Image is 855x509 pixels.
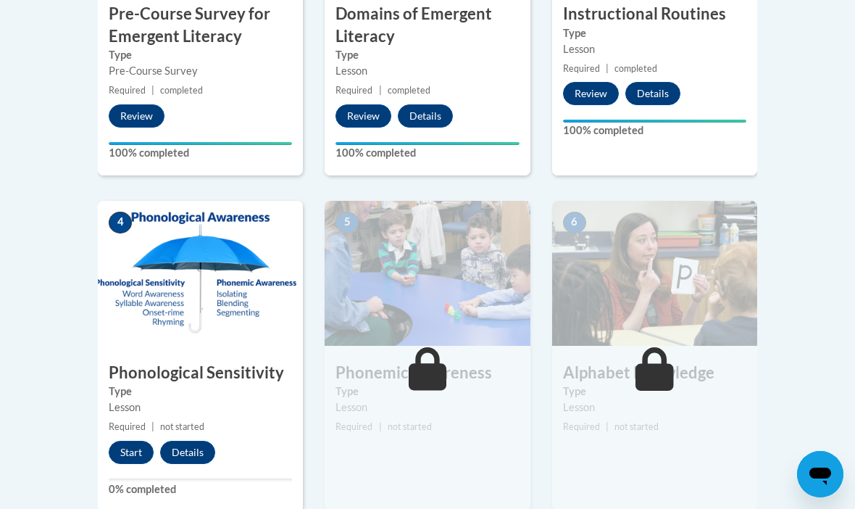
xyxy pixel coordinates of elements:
span: | [379,421,382,432]
label: Type [563,25,746,41]
span: 5 [335,212,359,233]
div: Lesson [335,400,519,415]
iframe: Button to launch messaging window [797,451,843,497]
span: | [151,421,154,432]
div: Lesson [563,41,746,57]
label: Type [109,384,292,400]
h3: Alphabet Knowledge [552,362,757,384]
button: Start [109,441,154,464]
span: 6 [563,212,586,233]
label: Type [335,384,519,400]
label: 100% completed [109,145,292,161]
img: Course Image [552,201,757,346]
button: Details [160,441,215,464]
button: Review [335,104,391,128]
h3: Phonemic Awareness [325,362,530,384]
span: | [606,421,609,432]
div: Your progress [563,120,746,123]
label: 100% completed [563,123,746,138]
span: completed [160,85,203,96]
h3: Phonological Sensitivity [98,362,303,384]
label: Type [109,47,292,63]
img: Course Image [98,201,303,346]
div: Lesson [335,63,519,79]
span: not started [388,421,432,432]
span: 4 [109,212,132,233]
span: Required [335,85,372,96]
div: Lesson [563,400,746,415]
div: Lesson [109,400,292,415]
label: 100% completed [335,145,519,161]
div: Your progress [335,142,519,145]
span: not started [614,421,659,432]
label: 0% completed [109,481,292,497]
img: Course Image [325,201,530,346]
button: Details [398,104,453,128]
span: | [379,85,382,96]
h3: Instructional Routines [552,3,757,25]
div: Your progress [109,142,292,145]
span: completed [614,63,657,74]
span: Required [563,63,600,74]
span: not started [160,421,204,432]
span: | [606,63,609,74]
h3: Domains of Emergent Literacy [325,3,530,48]
button: Details [625,82,680,105]
label: Type [335,47,519,63]
div: Pre-Course Survey [109,63,292,79]
span: Required [109,421,146,432]
button: Review [109,104,164,128]
span: Required [335,421,372,432]
span: Required [563,421,600,432]
span: completed [388,85,430,96]
h3: Pre-Course Survey for Emergent Literacy [98,3,303,48]
button: Review [563,82,619,105]
label: Type [563,384,746,400]
span: | [151,85,154,96]
span: Required [109,85,146,96]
